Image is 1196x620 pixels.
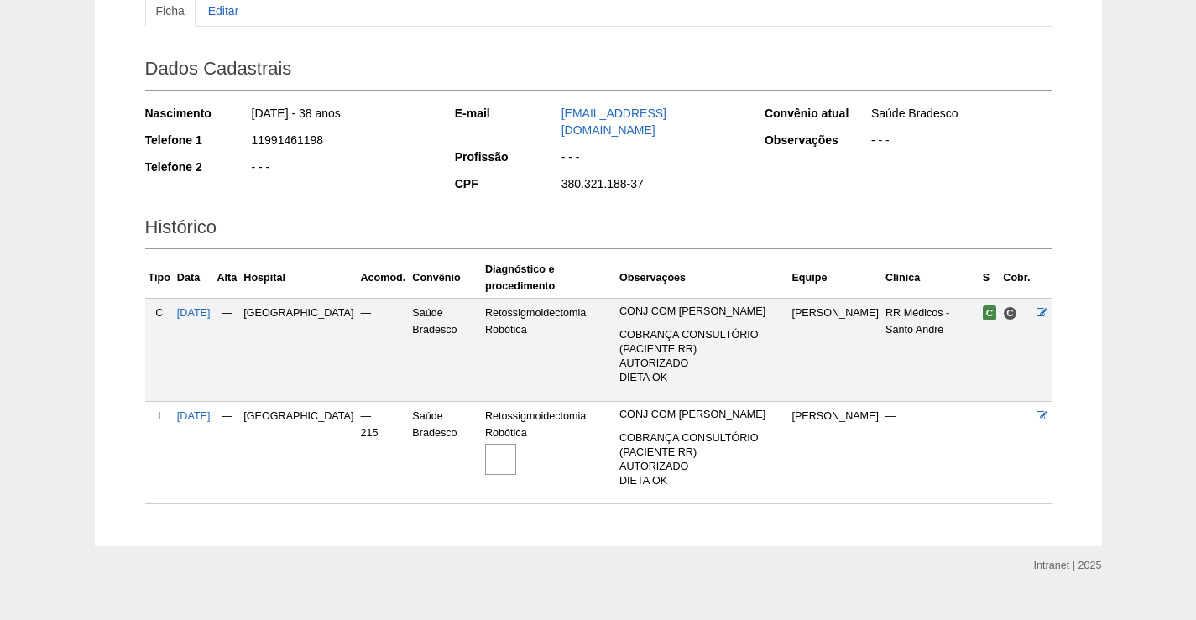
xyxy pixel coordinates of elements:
[250,132,432,153] div: 11991461198
[619,408,785,422] p: CONJ COM [PERSON_NAME]
[145,132,250,148] div: Telefone 1
[482,298,616,401] td: Retossigmoidectomia Robótica
[214,401,241,504] td: —
[240,401,357,504] td: [GEOGRAPHIC_DATA]
[882,401,979,504] td: —
[560,175,742,196] div: 380.321.188-37
[240,258,357,299] th: Hospital
[174,258,214,299] th: Data
[560,148,742,169] div: - - -
[455,148,560,165] div: Profissão
[240,298,357,401] td: [GEOGRAPHIC_DATA]
[145,211,1052,249] h2: Histórico
[214,298,241,401] td: —
[616,258,788,299] th: Observações
[788,298,882,401] td: [PERSON_NAME]
[455,175,560,192] div: CPF
[619,328,785,385] p: COBRANÇA CONSULTÓRIO (PACIENTE RR) AUTORIZADO DIETA OK
[619,431,785,488] p: COBRANÇA CONSULTÓRIO (PACIENTE RR) AUTORIZADO DIETA OK
[145,258,174,299] th: Tipo
[979,258,1000,299] th: S
[882,258,979,299] th: Clínica
[214,258,241,299] th: Alta
[882,298,979,401] td: RR Médicos - Santo André
[357,258,409,299] th: Acomod.
[149,305,170,321] div: C
[788,258,882,299] th: Equipe
[357,401,409,504] td: — 215
[870,132,1052,153] div: - - -
[870,105,1052,126] div: Saúde Bradesco
[455,105,560,122] div: E-mail
[561,107,666,137] a: [EMAIL_ADDRESS][DOMAIN_NAME]
[983,305,997,320] span: Confirmada
[357,298,409,401] td: —
[250,159,432,180] div: - - -
[177,307,211,319] a: [DATE]
[482,401,616,504] td: Retossigmoidectomia Robótica
[1000,258,1033,299] th: Cobr.
[145,105,250,122] div: Nascimento
[149,408,170,425] div: I
[788,401,882,504] td: [PERSON_NAME]
[1034,557,1102,574] div: Intranet | 2025
[145,159,250,175] div: Telefone 2
[765,105,870,122] div: Convênio atual
[1003,306,1017,320] span: Consultório
[177,410,211,422] a: [DATE]
[250,105,432,126] div: [DATE] - 38 anos
[482,258,616,299] th: Diagnóstico e procedimento
[765,132,870,148] div: Observações
[619,305,785,319] p: CONJ COM [PERSON_NAME]
[409,298,482,401] td: Saúde Bradesco
[409,401,482,504] td: Saúde Bradesco
[145,52,1052,91] h2: Dados Cadastrais
[409,258,482,299] th: Convênio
